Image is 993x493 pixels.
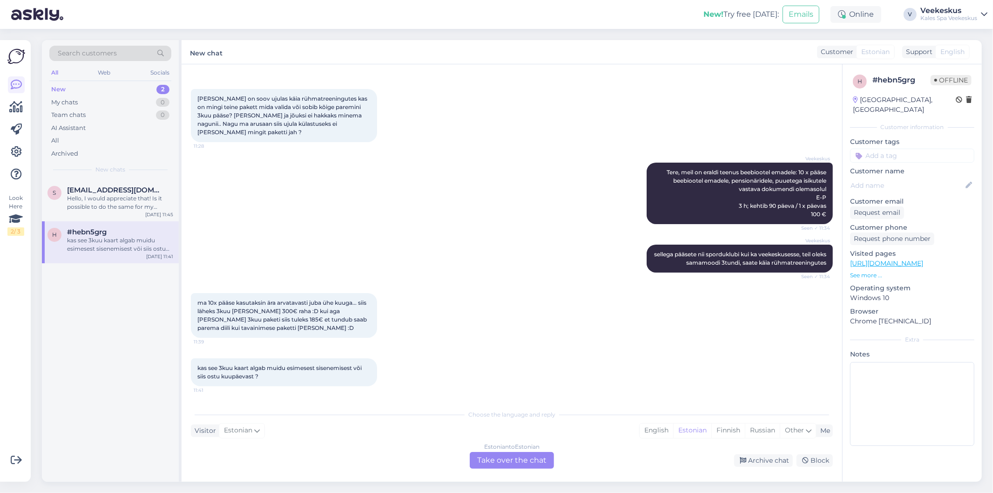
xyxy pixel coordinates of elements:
[673,424,711,438] div: Estonian
[53,189,56,196] span: s
[850,271,974,280] p: See more ...
[850,166,974,176] p: Customer name
[51,149,78,158] div: Archived
[67,194,173,211] div: Hello, I would appreciate that! Is it possible to do the same for my girlfriend's ticket as well?...
[850,197,974,206] p: Customer email
[96,67,113,79] div: Web
[51,98,78,107] div: My chats
[850,123,974,131] div: Customer information
[197,299,368,331] span: ma 10x pääse kasutaksin ära arvatavasti juba ühe kuuga... siis läheks 3kuu [PERSON_NAME] 300€ rah...
[67,186,164,194] span: sezerilyan@gmail.com
[831,6,881,23] div: Online
[156,110,169,120] div: 0
[850,336,974,344] div: Extra
[194,387,229,394] span: 11:41
[7,48,25,65] img: Askly Logo
[190,46,223,58] label: New chat
[197,95,369,136] span: [PERSON_NAME] on soov ujulas käia rühmatreeningutes kas on mingi teine pakett mida valida või sob...
[191,411,833,419] div: Choose the language and reply
[51,110,86,120] div: Team chats
[156,85,169,94] div: 2
[51,85,66,94] div: New
[872,75,931,86] div: # hebn5grg
[858,78,862,85] span: h
[850,206,904,219] div: Request email
[850,259,923,267] a: [URL][DOMAIN_NAME]
[146,253,173,260] div: [DATE] 11:41
[850,316,974,326] p: Chrome [TECHNICAL_ID]
[51,123,86,133] div: AI Assistant
[67,236,173,253] div: kas see 3kuu kaart algab muidu esimesest sisenemisest või siis ostu kuupäevast ?
[470,452,554,469] div: Take over the chat
[851,180,964,191] input: Add name
[703,10,723,19] b: New!
[850,233,934,245] div: Request phone number
[703,9,779,20] div: Try free [DATE]:
[654,251,828,266] span: sellega pääsete nii sporduklubi kui ka veekeskusesse, teil oleks samamoodi 3tundi, saate käia rüh...
[156,98,169,107] div: 0
[711,424,745,438] div: Finnish
[850,249,974,259] p: Visited pages
[49,67,60,79] div: All
[795,273,830,280] span: Seen ✓ 11:34
[224,425,252,436] span: Estonian
[920,7,987,22] a: VeekeskusKales Spa Veekeskus
[667,169,828,218] span: Tere, meil on eraldi teenus beebiootel emadele: 10 x pääse beebiootel emadele, pensionäridele, pu...
[51,136,59,145] div: All
[850,349,974,359] p: Notes
[785,426,804,434] span: Other
[7,227,24,236] div: 2 / 3
[52,231,57,238] span: h
[920,7,977,14] div: Veekeskus
[850,283,974,293] p: Operating system
[795,155,830,162] span: Veekeskus
[817,426,830,436] div: Me
[850,149,974,163] input: Add a tag
[484,443,540,451] div: Estonian to Estonian
[7,194,24,236] div: Look Here
[850,223,974,233] p: Customer phone
[734,454,793,467] div: Archive chat
[58,48,117,58] span: Search customers
[850,137,974,147] p: Customer tags
[861,47,890,57] span: Estonian
[920,14,977,22] div: Kales Spa Veekeskus
[194,338,229,345] span: 11:39
[797,454,833,467] div: Block
[67,228,107,236] span: #hebn5grg
[795,225,830,232] span: Seen ✓ 11:34
[145,211,173,218] div: [DATE] 11:45
[902,47,932,57] div: Support
[940,47,965,57] span: English
[191,426,216,436] div: Visitor
[904,8,917,21] div: V
[853,95,956,115] div: [GEOGRAPHIC_DATA], [GEOGRAPHIC_DATA]
[783,6,819,23] button: Emails
[850,307,974,316] p: Browser
[640,424,673,438] div: English
[194,143,229,150] span: 11:28
[745,424,780,438] div: Russian
[795,237,830,244] span: Veekeskus
[149,67,171,79] div: Socials
[850,293,974,303] p: Windows 10
[817,47,853,57] div: Customer
[197,364,363,380] span: kas see 3kuu kaart algab muidu esimesest sisenemisest või siis ostu kuupäevast ?
[95,165,125,174] span: New chats
[931,75,972,85] span: Offline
